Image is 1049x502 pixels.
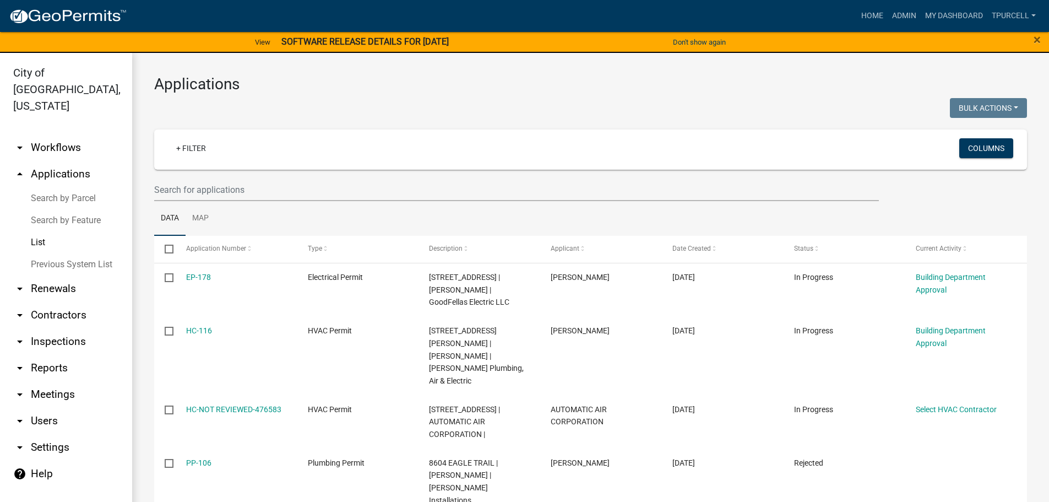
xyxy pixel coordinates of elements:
span: In Progress [794,273,833,282]
i: arrow_drop_down [13,388,26,401]
span: Status [794,245,813,252]
span: Description [429,245,463,252]
span: 09/15/2025 [672,273,695,282]
i: help [13,467,26,481]
span: Current Activity [916,245,961,252]
datatable-header-cell: Date Created [662,236,784,262]
a: Tpurcell [987,6,1040,26]
span: Plumbing Permit [308,458,365,467]
i: arrow_drop_down [13,414,26,428]
a: HC-NOT REVIEWED-476583 [186,405,281,414]
span: 900 MARKET ST | AUTOMATIC AIR CORPORATION | [429,405,500,439]
a: Building Department Approval [916,326,986,348]
i: arrow_drop_down [13,335,26,348]
span: Salvatore Silvano [551,273,610,282]
a: EP-178 [186,273,211,282]
a: PP-106 [186,458,211,467]
button: Don't show again [668,33,730,51]
span: Date Created [672,245,711,252]
i: arrow_drop_down [13,309,26,322]
i: arrow_drop_down [13,141,26,154]
i: arrow_drop_down [13,282,26,295]
a: Data [154,201,186,236]
span: 09/09/2025 [672,458,695,467]
span: Electrical Permit [308,273,363,282]
span: Applicant [551,245,579,252]
datatable-header-cell: Select [154,236,175,262]
span: 2109 SPRING RIDGE CT | Salvatore Silvano | GoodFellas Electric LLC [429,273,509,307]
button: Bulk Actions [950,98,1027,118]
a: Building Department Approval [916,273,986,294]
i: arrow_drop_up [13,168,26,181]
datatable-header-cell: Current Activity [905,236,1027,262]
datatable-header-cell: Description [418,236,540,262]
a: Map [186,201,215,236]
span: 09/10/2025 [672,405,695,414]
button: Close [1034,33,1041,46]
a: My Dashboard [921,6,987,26]
span: 1313 MORROW STREET | Tom Drexler | Tom Drexler Plumbing, Air & Electric [429,326,524,385]
span: HVAC Permit [308,326,352,335]
span: 09/15/2025 [672,326,695,335]
span: Tom Drexler [551,326,610,335]
a: Select HVAC Contractor [916,405,997,414]
input: Search for applications [154,179,879,201]
span: AUTOMATIC AIR CORPORATION [551,405,607,427]
a: Admin [888,6,921,26]
datatable-header-cell: Status [784,236,905,262]
span: Application Number [186,245,246,252]
a: HC-116 [186,326,212,335]
datatable-header-cell: Application Number [175,236,297,262]
span: Type [308,245,322,252]
datatable-header-cell: Type [297,236,418,262]
a: + Filter [167,138,215,158]
button: Columns [959,138,1013,158]
datatable-header-cell: Applicant [540,236,662,262]
span: × [1034,32,1041,47]
i: arrow_drop_down [13,441,26,454]
a: View [251,33,275,51]
i: arrow_drop_down [13,361,26,375]
span: Tim Crume Sr [551,458,610,467]
span: In Progress [794,405,833,414]
strong: SOFTWARE RELEASE DETAILS FOR [DATE] [281,36,449,47]
h3: Applications [154,75,1027,94]
a: Home [857,6,888,26]
span: In Progress [794,326,833,335]
span: HVAC Permit [308,405,352,414]
span: Rejected [794,458,823,467]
